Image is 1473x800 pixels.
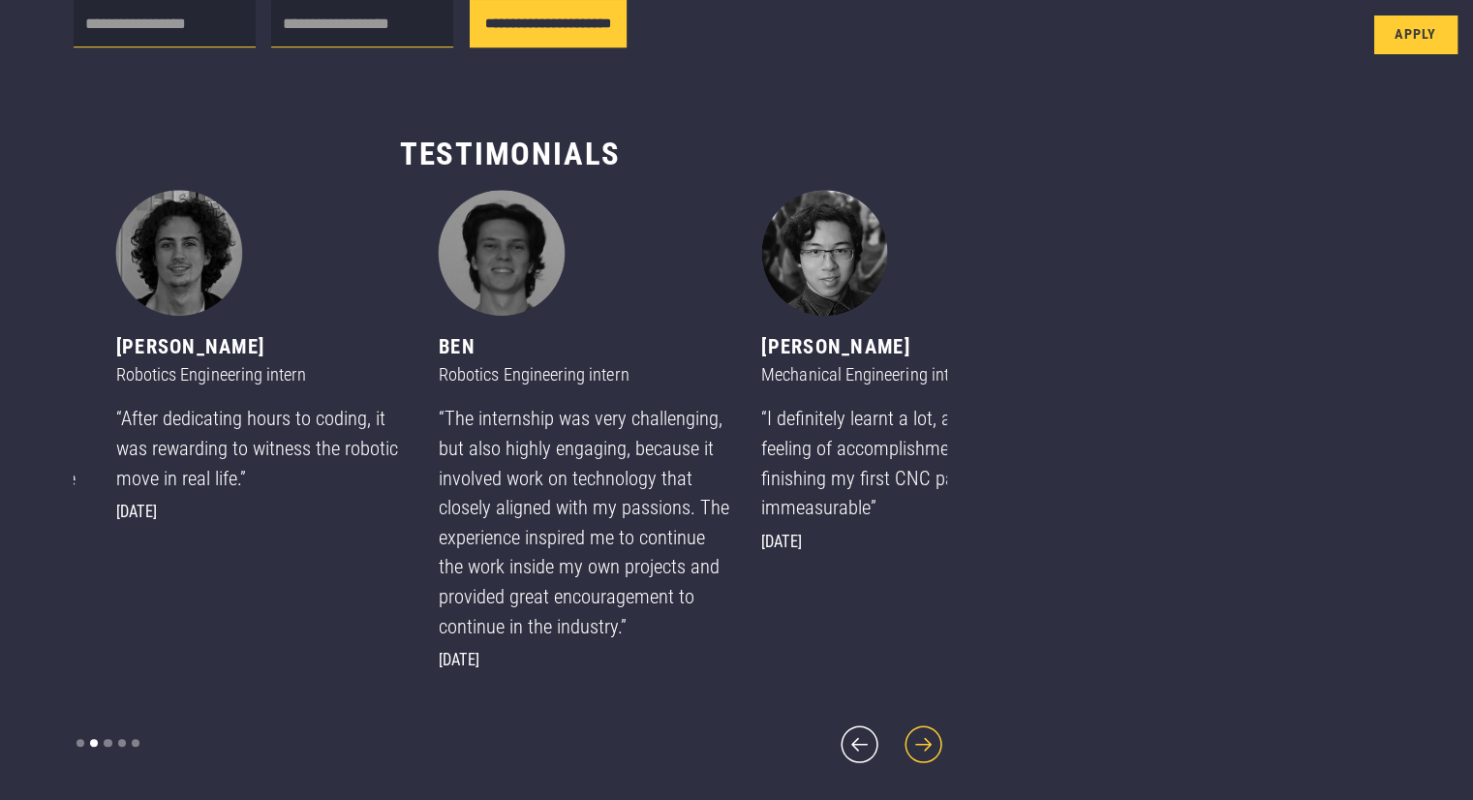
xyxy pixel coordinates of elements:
div: 4 of 5 [761,190,1053,555]
div: Show slide 5 of 5 [132,739,139,747]
img: Jay - Mechanical Engineering intern [761,190,888,317]
div: Robotics Engineering intern [439,361,730,388]
div: Mechanical Engineering intern [761,361,1053,388]
div: “The internship was very challenging, but also highly engaging, because it involved work on techn... [439,404,730,641]
div: [PERSON_NAME] [761,332,1053,362]
div: previous slide [836,721,883,768]
div: “I definitely learnt a lot, and the feeling of accomplishment when finishing my first CNC part wa... [761,404,1053,523]
div: carousel [74,190,947,768]
div: [DATE] [116,501,408,525]
div: Show slide 1 of 5 [77,739,84,747]
img: Ben - Robotics Engineering intern [439,190,566,317]
a: Apply [1374,15,1458,54]
div: [DATE] [439,649,730,673]
div: 2 of 5 [116,190,408,525]
div: Robotics Engineering intern [116,361,408,388]
div: [DATE] [761,531,1053,555]
div: 3 of 5 [439,190,730,673]
img: Jack - Robotics Engineering intern [116,190,243,317]
h3: Testimonials [74,135,947,174]
div: Ben [439,332,730,362]
div: Show slide 4 of 5 [118,739,126,747]
div: “After dedicating hours to coding, it was rewarding to witness the robotic move in real life.” [116,404,408,493]
div: next slide [900,721,947,768]
div: [PERSON_NAME] [116,332,408,362]
div: Show slide 2 of 5 [90,739,98,747]
div: Show slide 3 of 5 [104,739,111,747]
